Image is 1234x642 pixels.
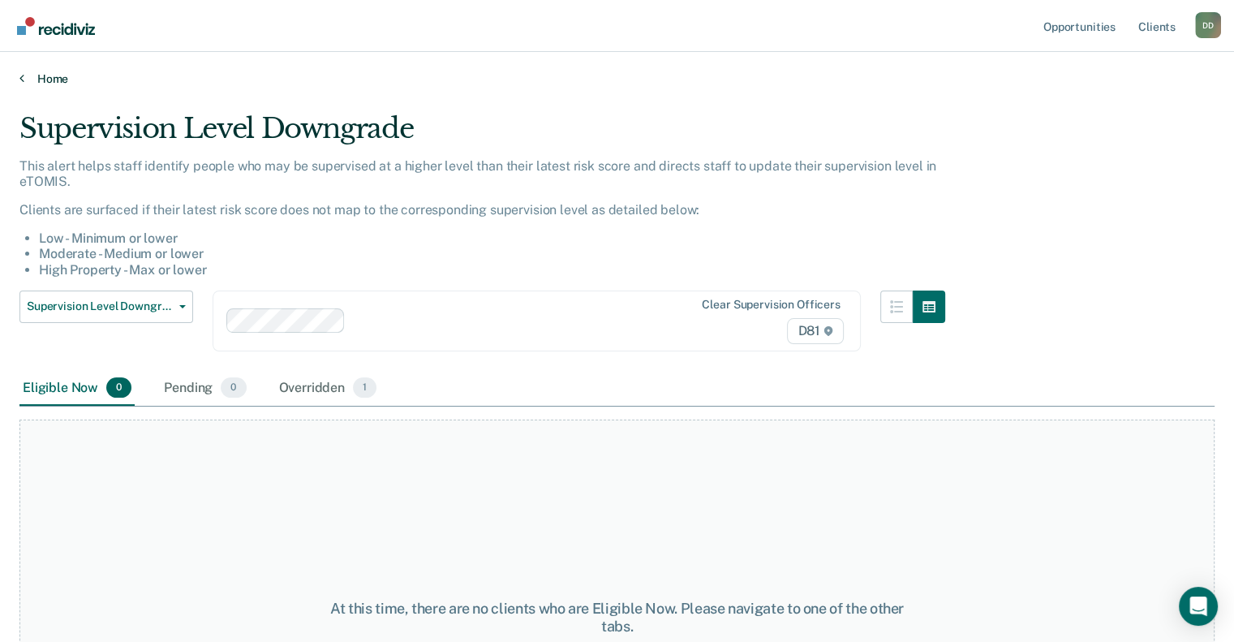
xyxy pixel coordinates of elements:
li: High Property - Max or lower [39,262,945,278]
div: D D [1195,12,1221,38]
span: D81 [787,318,843,344]
button: Profile dropdown button [1195,12,1221,38]
span: 0 [221,377,246,399]
div: Eligible Now0 [19,371,135,407]
button: Supervision Level Downgrade [19,291,193,323]
div: At this time, there are no clients who are Eligible Now. Please navigate to one of the other tabs. [319,600,916,635]
p: Clients are surfaced if their latest risk score does not map to the corresponding supervision lev... [19,202,945,218]
div: Overridden1 [276,371,381,407]
span: 1 [353,377,376,399]
li: Low - Minimum or lower [39,231,945,246]
div: Supervision Level Downgrade [19,112,945,158]
span: Supervision Level Downgrade [27,299,173,313]
p: This alert helps staff identify people who may be supervised at a higher level than their latest ... [19,158,945,189]
div: Open Intercom Messenger [1179,587,1218,626]
span: 0 [106,377,131,399]
li: Moderate - Medium or lower [39,246,945,261]
img: Recidiviz [17,17,95,35]
div: Pending0 [161,371,249,407]
a: Home [19,71,1215,86]
div: Clear supervision officers [702,298,840,312]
